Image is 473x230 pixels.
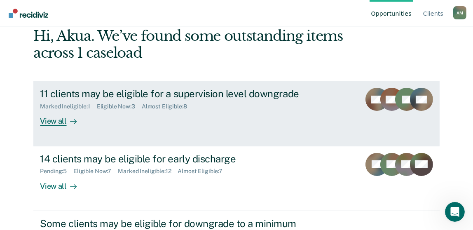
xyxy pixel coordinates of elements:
div: Almost Eligible : 8 [142,103,194,110]
button: Profile dropdown button [453,6,466,19]
a: 14 clients may be eligible for early dischargePending:5Eligible Now:7Marked Ineligible:12Almost E... [33,146,439,211]
div: 14 clients may be eligible for early discharge [40,153,329,165]
div: 11 clients may be eligible for a supervision level downgrade [40,88,329,100]
div: Almost Eligible : 7 [178,168,229,175]
div: Hi, Akua. We’ve found some outstanding items across 1 caseload [33,28,358,61]
iframe: Intercom live chat [445,202,465,222]
div: Eligible Now : 3 [97,103,142,110]
img: Recidiviz [9,9,48,18]
div: Pending : 5 [40,168,73,175]
div: Marked Ineligible : 1 [40,103,96,110]
div: Marked Ineligible : 12 [118,168,178,175]
div: A M [453,6,466,19]
a: 11 clients may be eligible for a supervision level downgradeMarked Ineligible:1Eligible Now:3Almo... [33,81,439,146]
div: View all [40,175,86,191]
div: View all [40,110,86,126]
div: Eligible Now : 7 [73,168,118,175]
